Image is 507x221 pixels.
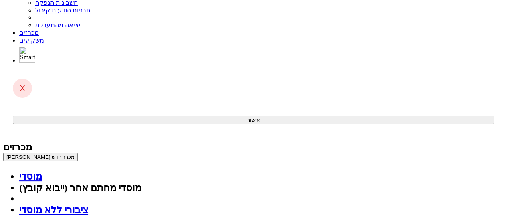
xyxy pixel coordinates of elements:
a: משקיעים [19,37,44,44]
a: יציאה מהמערכת [35,22,81,28]
button: [PERSON_NAME] מכרז חדש [3,153,78,161]
a: ציבורי ללא מוסדי [19,205,88,215]
img: SmartBull Logo [19,47,35,63]
a: מוסדי [19,171,42,182]
div: מכרזים [3,142,504,153]
a: תבניות הודעות קיבול [35,7,91,14]
a: מכרזים [19,29,39,36]
button: אישור [13,116,494,124]
span: X [20,83,25,93]
a: מוסדי מחתם אחר (ייבוא קובץ) [19,182,141,193]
